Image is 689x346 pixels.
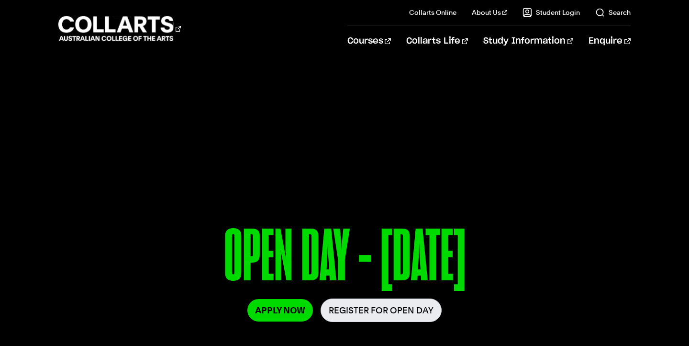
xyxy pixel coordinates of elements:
[321,299,442,322] a: Register for Open Day
[595,8,631,17] a: Search
[589,25,630,57] a: Enquire
[406,25,468,57] a: Collarts Life
[409,8,456,17] a: Collarts Online
[347,25,391,57] a: Courses
[58,219,630,299] p: OPEN DAY - [DATE]
[483,25,573,57] a: Study Information
[472,8,507,17] a: About Us
[58,15,181,42] div: Go to homepage
[522,8,580,17] a: Student Login
[247,299,313,322] a: Apply Now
